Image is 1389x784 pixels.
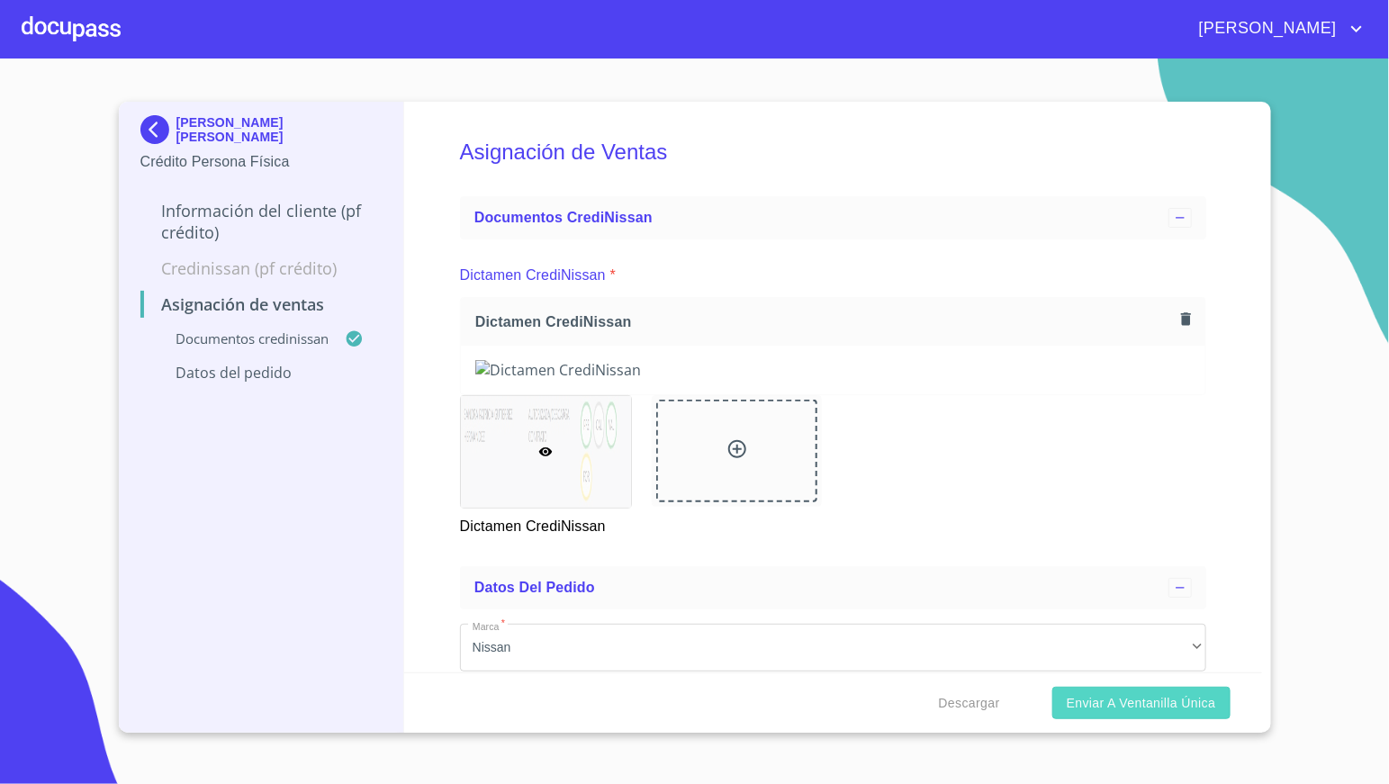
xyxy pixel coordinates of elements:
div: Nissan [460,624,1206,672]
div: Datos del pedido [460,566,1206,609]
p: [PERSON_NAME] [PERSON_NAME] [176,115,383,144]
h5: Asignación de Ventas [460,115,1206,189]
p: Información del cliente (PF crédito) [140,200,383,243]
span: Enviar a Ventanilla única [1067,692,1216,715]
div: [PERSON_NAME] [PERSON_NAME] [140,115,383,151]
p: Asignación de Ventas [140,293,383,315]
img: Dictamen CrediNissan [475,360,1191,380]
div: Documentos CrediNissan [460,196,1206,239]
p: Documentos CrediNissan [140,329,346,347]
p: Datos del pedido [140,363,383,383]
button: Descargar [932,687,1007,720]
span: Datos del pedido [474,580,595,595]
p: Crédito Persona Física [140,151,383,173]
p: Credinissan (PF crédito) [140,257,383,279]
span: [PERSON_NAME] [1186,14,1346,43]
span: Descargar [939,692,1000,715]
button: account of current user [1186,14,1367,43]
span: Dictamen CrediNissan [475,312,1174,331]
span: Documentos CrediNissan [474,210,653,225]
p: Dictamen CrediNissan [460,509,630,537]
img: Docupass spot blue [140,115,176,144]
p: Dictamen CrediNissan [460,265,606,286]
button: Enviar a Ventanilla única [1052,687,1231,720]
